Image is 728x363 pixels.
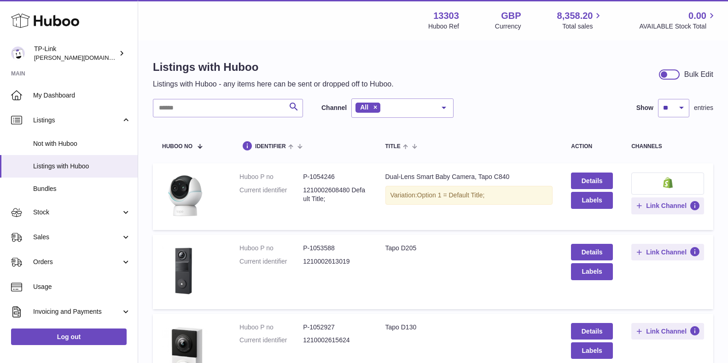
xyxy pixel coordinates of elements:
div: Bulk Edit [684,69,713,80]
span: Link Channel [646,327,687,335]
img: shopify-small.png [663,177,673,188]
div: Huboo Ref [428,22,459,31]
span: Listings [33,116,121,125]
dd: 1210002615624 [303,336,367,345]
div: Variation: [385,186,553,205]
a: Log out [11,328,127,345]
dt: Huboo P no [239,323,303,332]
span: Invoicing and Payments [33,307,121,316]
dt: Current identifier [239,257,303,266]
label: Show [636,104,653,112]
div: TP-Link [34,45,117,62]
span: title [385,144,401,150]
span: Option 1 = Default Title; [417,191,485,199]
dd: P-1053588 [303,244,367,253]
a: Details [571,323,613,340]
a: Details [571,244,613,260]
dd: P-1054246 [303,173,367,181]
span: My Dashboard [33,91,131,100]
span: AVAILABLE Stock Total [639,22,717,31]
span: 0.00 [688,10,706,22]
label: Channel [321,104,347,112]
span: All [360,104,368,111]
span: Sales [33,233,121,242]
span: Huboo no [162,144,192,150]
button: Link Channel [631,244,704,260]
div: action [571,144,613,150]
span: Total sales [562,22,603,31]
button: Labels [571,342,613,359]
dd: P-1052927 [303,323,367,332]
strong: 13303 [433,10,459,22]
span: Link Channel [646,202,687,210]
span: Not with Huboo [33,139,131,148]
a: Details [571,173,613,189]
span: Bundles [33,184,131,193]
span: entries [694,104,713,112]
button: Link Channel [631,323,704,340]
button: Labels [571,192,613,208]
button: Labels [571,263,613,280]
img: Tapo D205 [162,244,208,298]
span: Usage [33,282,131,291]
h1: Listings with Huboo [153,60,394,75]
dt: Huboo P no [239,173,303,181]
span: Link Channel [646,248,687,256]
p: Listings with Huboo - any items here can be sent or dropped off to Huboo. [153,79,394,89]
span: Stock [33,208,121,217]
img: Dual-Lens Smart Baby Camera, Tapo C840 [162,173,208,219]
span: Orders [33,258,121,266]
dd: 1210002613019 [303,257,367,266]
dt: Current identifier [239,336,303,345]
span: identifier [255,144,286,150]
span: 8,358.20 [557,10,593,22]
button: Link Channel [631,197,704,214]
span: [PERSON_NAME][DOMAIN_NAME][EMAIL_ADDRESS][DOMAIN_NAME] [34,54,233,61]
div: Tapo D130 [385,323,553,332]
strong: GBP [501,10,521,22]
dt: Current identifier [239,186,303,203]
dt: Huboo P no [239,244,303,253]
a: 0.00 AVAILABLE Stock Total [639,10,717,31]
dd: 1210002608480 Default Title; [303,186,367,203]
img: susie.li@tp-link.com [11,46,25,60]
div: Dual-Lens Smart Baby Camera, Tapo C840 [385,173,553,181]
div: Tapo D205 [385,244,553,253]
a: 8,358.20 Total sales [557,10,604,31]
div: Currency [495,22,521,31]
span: Listings with Huboo [33,162,131,171]
div: channels [631,144,704,150]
